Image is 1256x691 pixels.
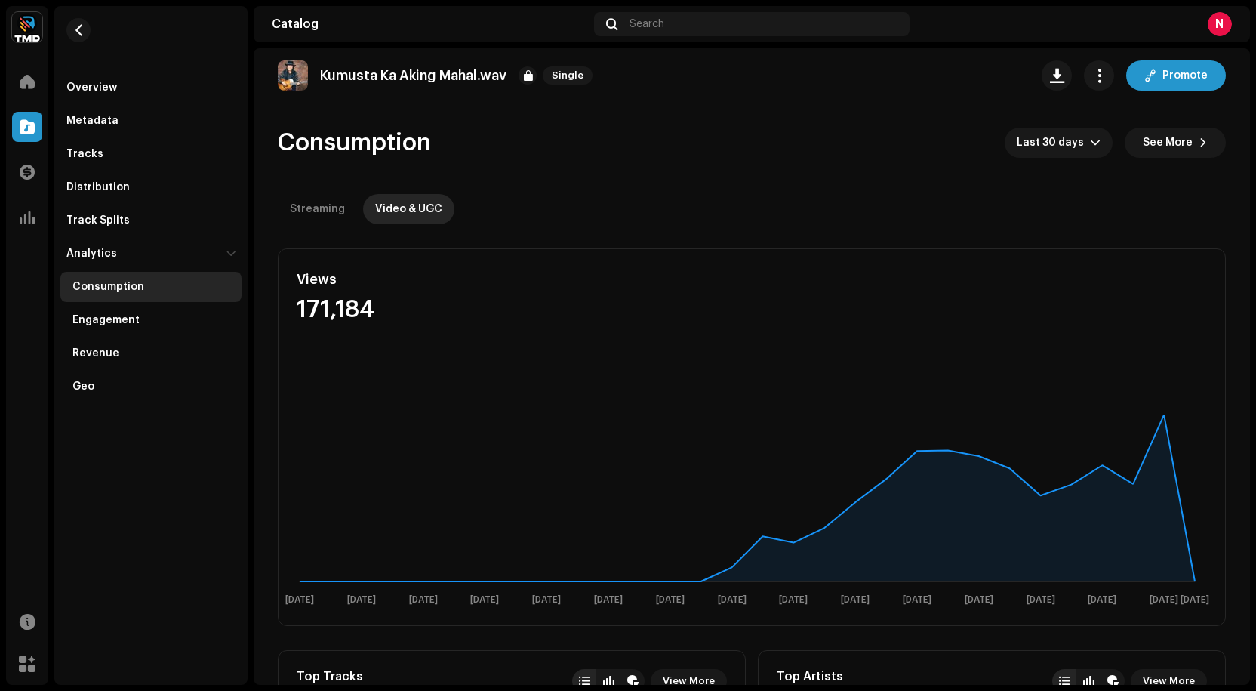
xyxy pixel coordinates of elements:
div: Distribution [66,181,130,193]
span: Search [630,18,664,30]
re-m-nav-dropdown: Analytics [60,239,242,402]
div: Track Splits [66,214,130,227]
text: [DATE] [841,595,870,605]
re-m-nav-item: Distribution [60,172,242,202]
re-m-nav-item: Overview [60,72,242,103]
div: Engagement [72,314,140,326]
img: 622bc8f8-b98b-49b5-8c6c-3a84fb01c0a0 [12,12,42,42]
text: [DATE] [718,595,747,605]
span: Consumption [278,128,431,158]
text: [DATE] [656,595,685,605]
text: [DATE] [347,595,376,605]
re-m-nav-item: Metadata [60,106,242,136]
div: Top Tracks [297,669,399,684]
div: 171,184 [297,298,576,322]
re-m-nav-item: Revenue [60,338,242,369]
div: Streaming [290,194,345,224]
div: dropdown trigger [1090,128,1101,158]
div: Tracks [66,148,103,160]
text: [DATE] [594,595,623,605]
re-m-nav-item: Tracks [60,139,242,169]
div: Views [297,267,576,292]
span: Single [543,66,593,85]
text: [DATE] [409,595,438,605]
p: Kumusta Ka Aking Mahal.wav [320,68,506,84]
button: Promote [1126,60,1226,91]
text: [DATE] [532,595,561,605]
div: Geo [72,381,94,393]
div: Video & UGC [375,194,442,224]
span: Last 30 days [1017,128,1090,158]
re-m-nav-item: Consumption [60,272,242,302]
span: Promote [1162,60,1208,91]
text: [DATE] [1150,595,1178,605]
div: Overview [66,82,117,94]
text: [DATE] [903,595,931,605]
button: See More [1125,128,1226,158]
text: [DATE] [779,595,808,605]
div: Metadata [66,115,119,127]
div: N [1208,12,1232,36]
div: Catalog [272,18,588,30]
div: Analytics [66,248,117,260]
re-m-nav-item: Engagement [60,305,242,335]
div: Revenue [72,347,119,359]
span: See More [1143,128,1193,158]
re-m-nav-item: Geo [60,372,242,402]
div: Consumption [72,281,144,293]
text: [DATE] [1181,595,1209,605]
text: [DATE] [285,595,314,605]
re-m-nav-item: Track Splits [60,205,242,236]
img: 4c8ece5f-fdf1-4f8f-a1cb-2b33ffb03607 [278,60,308,91]
text: [DATE] [1027,595,1055,605]
text: [DATE] [1088,595,1116,605]
text: [DATE] [470,595,499,605]
div: Top Artists [777,669,879,684]
text: [DATE] [965,595,993,605]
